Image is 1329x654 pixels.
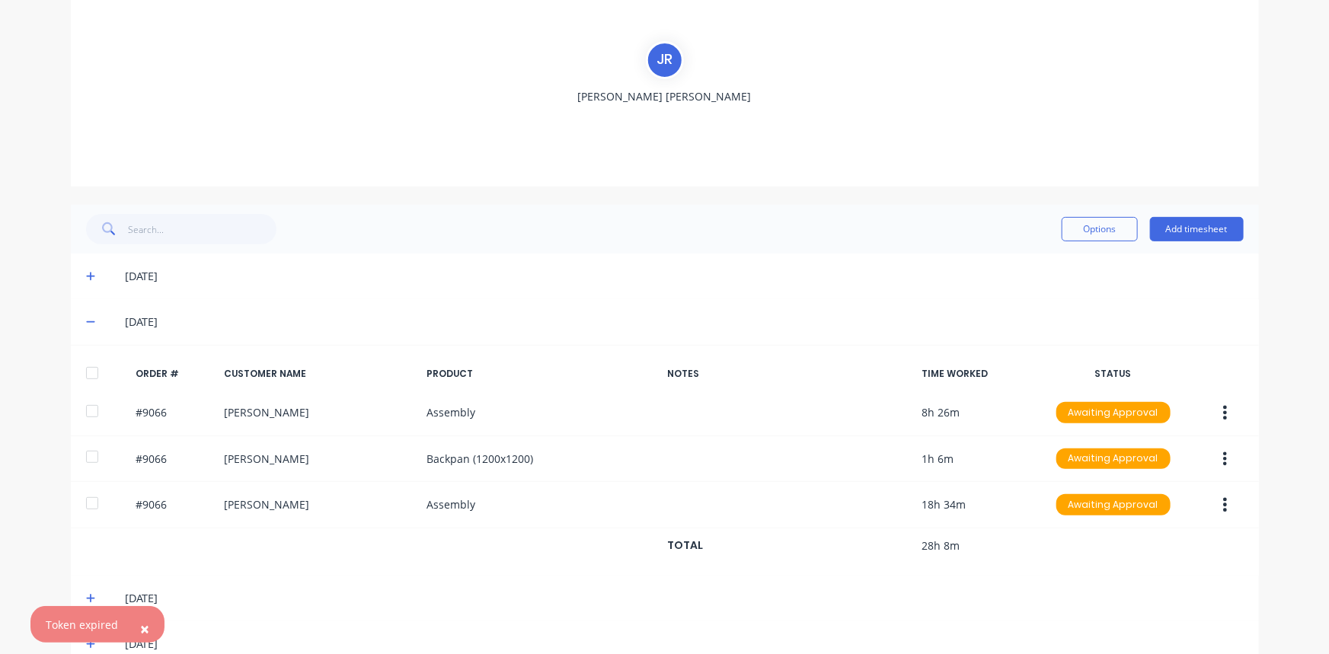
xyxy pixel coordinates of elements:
[1049,367,1178,381] div: STATUS
[1056,401,1171,424] button: Awaiting Approval
[427,367,656,381] div: PRODUCT
[125,636,1243,652] div: [DATE]
[136,367,212,381] div: ORDER #
[1056,402,1171,423] div: Awaiting Approval
[1056,448,1171,471] button: Awaiting Approval
[1056,448,1171,470] div: Awaiting Approval
[225,367,415,381] div: CUSTOMER NAME
[125,268,1243,285] div: [DATE]
[922,367,1037,381] div: TIME WORKED
[1150,217,1244,241] button: Add timesheet
[1062,217,1138,241] button: Options
[125,314,1243,330] div: [DATE]
[125,590,1243,607] div: [DATE]
[668,367,910,381] div: NOTES
[46,617,118,633] div: Token expired
[578,88,752,104] span: [PERSON_NAME] [PERSON_NAME]
[1056,493,1171,516] button: Awaiting Approval
[140,618,149,640] span: ×
[125,611,165,647] button: Close
[128,214,276,244] input: Search...
[646,41,684,79] div: J R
